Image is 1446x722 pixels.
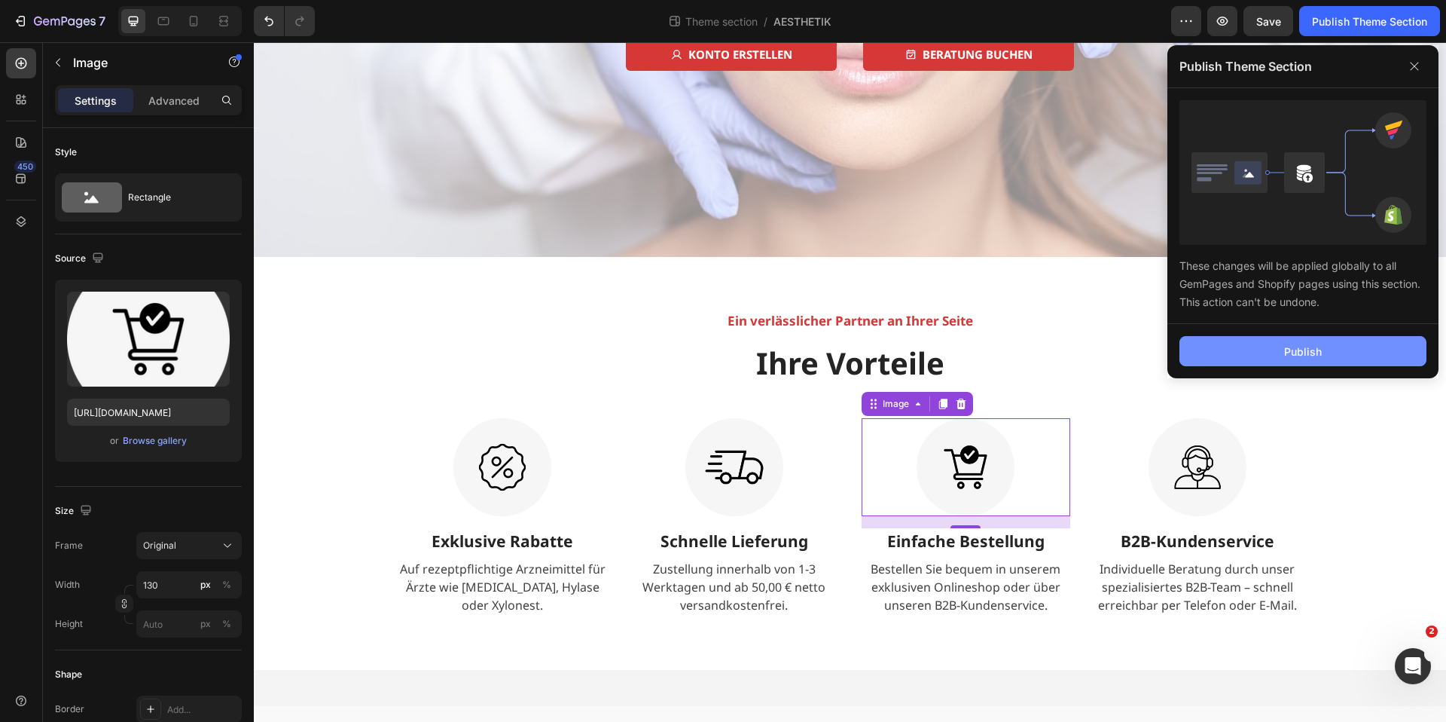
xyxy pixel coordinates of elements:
div: These changes will be applied globally to all GemPages and Shopify pages using this section. This... [1179,245,1426,311]
div: Size [55,501,95,522]
div: Shape [55,668,82,681]
p: Individuelle Beratung durch unser spezialisiertes B2B-Team – schnell erreichbar per Telefon oder ... [840,518,1047,572]
h2: Ihre Vorteile [11,300,1181,342]
span: 2 [1426,626,1438,638]
label: Height [55,617,83,631]
span: Original [143,539,176,552]
p: Exklusive Rabatte [146,488,352,512]
div: 450 [14,161,36,173]
p: B2B-Kundenservice [840,488,1047,512]
p: Publish Theme Section [1179,57,1312,75]
div: Rectangle [128,180,220,215]
div: Publish [1284,344,1322,359]
div: Publish Theme Section [1312,14,1427,29]
iframe: Intercom live chat [1395,648,1431,684]
button: Original [136,532,242,559]
label: Width [55,578,80,592]
div: Border [55,702,84,716]
p: Bestellen Sie bequem in unserem exklusiven Onlineshop oder über unseren B2B-Kundenservice. [609,518,816,572]
p: Image [73,54,201,72]
div: % [222,578,231,592]
p: BERATUNG BUCHEN [669,5,779,20]
img: Alt Image [432,376,529,474]
button: Publish [1179,336,1426,366]
span: AESTHETIK [773,14,831,29]
button: Publish Theme Section [1299,6,1440,36]
button: % [197,576,215,594]
p: Ein verlässlicher Partner an Ihrer Seite [13,271,1179,287]
label: Frame [55,539,83,552]
button: % [197,615,215,633]
div: Add... [167,703,238,717]
img: preview-image [67,292,230,387]
div: Undo/Redo [254,6,315,36]
p: Einfache Bestellung [609,488,816,512]
img: Alt Image [895,376,993,474]
img: Alt Image [663,376,761,474]
span: Theme section [682,14,761,29]
button: px [218,615,236,633]
input: https://example.com/image.jpg [67,399,230,426]
div: Rich Text Editor. Editing area: main [11,269,1181,289]
span: / [764,14,767,29]
p: 7 [99,12,105,30]
img: Alt Image [200,376,297,474]
button: 7 [6,6,112,36]
div: Source [55,249,107,269]
span: Save [1256,15,1281,28]
div: px [200,578,211,592]
div: % [222,617,231,631]
p: Schnelle Lieferung [377,488,584,512]
p: Settings [75,93,117,109]
button: px [218,576,236,594]
p: Zustellung innerhalb von 1-3 Werktagen und ab 50,00 € netto versandkostenfrei. [377,518,584,572]
div: Browse gallery [123,434,187,448]
p: KONTO ERSTELLEN [435,5,538,20]
iframe: Design area [254,42,1446,722]
button: Save [1243,6,1293,36]
p: Auf rezeptpflichtige Arzneimittel für Ärzte wie [MEDICAL_DATA], Hylase oder Xylonest. [146,518,352,572]
button: Browse gallery [122,433,188,448]
div: Image [626,355,658,369]
input: px% [136,610,242,638]
div: Style [55,145,77,159]
p: Advanced [148,93,200,109]
span: or [110,432,119,450]
input: px% [136,571,242,598]
div: px [200,617,211,631]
